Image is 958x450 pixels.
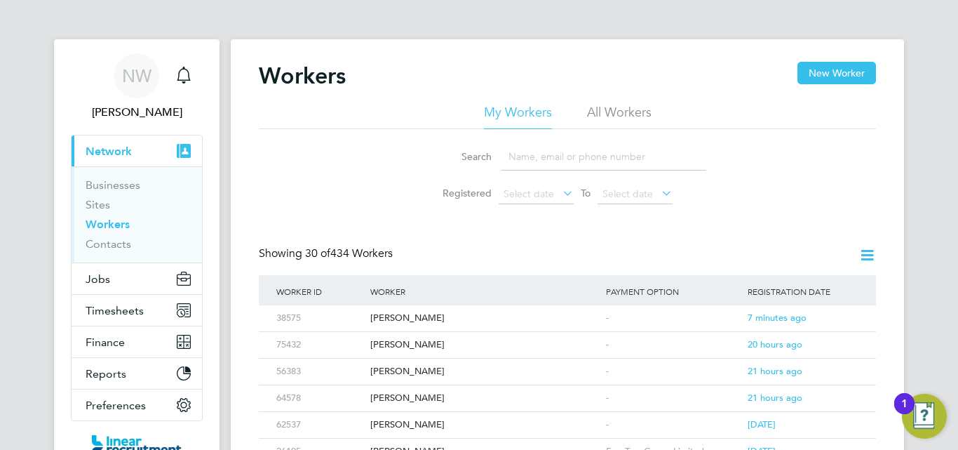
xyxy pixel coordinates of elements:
[273,411,862,423] a: 62537[PERSON_NAME]-[DATE]
[587,104,652,129] li: All Workers
[429,150,492,163] label: Search
[86,145,132,158] span: Network
[602,332,744,358] div: -
[901,404,908,422] div: 1
[748,392,802,404] span: 21 hours ago
[367,332,602,358] div: [PERSON_NAME]
[367,275,602,307] div: Worker
[367,305,602,331] div: [PERSON_NAME]
[902,394,947,439] button: Open Resource Center, 1 new notification
[273,305,367,331] div: 38575
[86,304,144,317] span: Timesheets
[748,338,802,350] span: 20 hours ago
[273,332,367,358] div: 75432
[86,399,146,412] span: Preferences
[273,438,862,450] a: 26195[PERSON_NAME]ForeTwo Group Limited[DATE]
[259,246,396,261] div: Showing
[748,312,807,324] span: 7 minutes ago
[367,359,602,385] div: [PERSON_NAME]
[273,359,367,385] div: 56383
[305,246,330,260] span: 30 of
[273,358,862,370] a: 56383[PERSON_NAME]-21 hours ago
[71,104,203,121] span: Nicola Wilson
[501,143,706,171] input: Name, email or phone number
[602,385,744,411] div: -
[273,275,367,307] div: Worker ID
[748,365,802,377] span: 21 hours ago
[504,187,554,200] span: Select date
[273,305,862,317] a: 38575[PERSON_NAME]-7 minutes ago
[86,367,126,380] span: Reports
[367,385,602,411] div: [PERSON_NAME]
[259,62,346,90] h2: Workers
[72,326,202,357] button: Finance
[602,359,744,385] div: -
[273,412,367,438] div: 62537
[744,275,862,307] div: Registration Date
[602,187,653,200] span: Select date
[797,62,876,84] button: New Worker
[72,358,202,389] button: Reports
[86,272,110,286] span: Jobs
[86,336,125,349] span: Finance
[273,385,367,411] div: 64578
[484,104,552,129] li: My Workers
[305,246,393,260] span: 434 Workers
[429,187,492,199] label: Registered
[602,412,744,438] div: -
[72,166,202,263] div: Network
[72,135,202,166] button: Network
[602,275,744,307] div: Payment Option
[122,67,151,85] span: NW
[71,53,203,121] a: NW[PERSON_NAME]
[273,385,862,397] a: 64578[PERSON_NAME]-21 hours ago
[748,418,776,430] span: [DATE]
[602,305,744,331] div: -
[72,295,202,326] button: Timesheets
[86,237,131,251] a: Contacts
[86,178,140,192] a: Businesses
[72,390,202,421] button: Preferences
[367,412,602,438] div: [PERSON_NAME]
[86,198,110,211] a: Sites
[72,263,202,294] button: Jobs
[86,218,130,231] a: Workers
[273,331,862,343] a: 75432[PERSON_NAME]-20 hours ago
[576,184,595,202] span: To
